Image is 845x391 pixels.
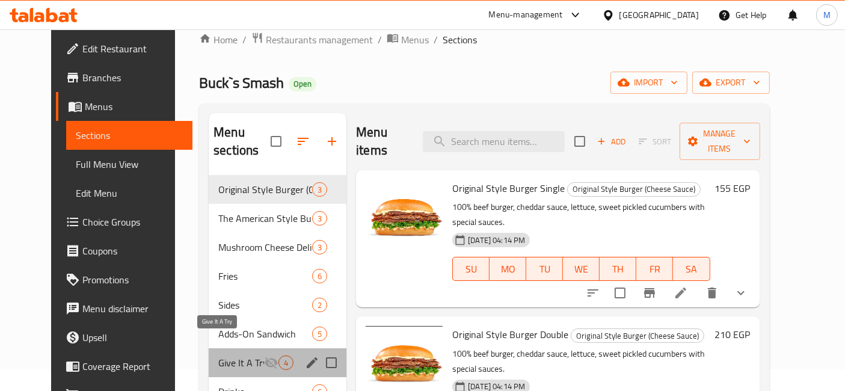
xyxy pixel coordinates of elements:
span: WE [568,260,595,278]
span: Edit Menu [76,186,183,200]
span: Adds-On Sandwich [218,327,312,341]
span: Coverage Report [82,359,183,374]
a: Edit menu item [674,286,688,300]
span: Sections [76,128,183,143]
img: Original Style Burger Single [366,180,443,257]
span: Mushroom Cheese Delight Burger [218,240,312,254]
a: Upsell [56,323,192,352]
span: Choice Groups [82,215,183,229]
button: WE [563,257,600,281]
svg: Show Choices [734,286,748,300]
a: Branches [56,63,192,92]
div: items [278,356,293,370]
button: export [692,72,770,94]
span: Promotions [82,272,183,287]
a: Sections [66,121,192,150]
span: import [620,75,678,90]
div: Fries6 [209,262,346,291]
span: Original Style Burger Single [452,179,565,197]
span: Branches [82,70,183,85]
a: Promotions [56,265,192,294]
span: Open [289,79,316,89]
span: Buck`s Smash [199,69,284,96]
span: 3 [313,213,327,224]
a: Restaurants management [251,32,373,48]
span: SA [678,260,705,278]
span: 4 [279,357,293,369]
button: sort-choices [579,279,607,307]
div: Original Style Burger (Cheese Sauce)3 [209,175,346,204]
h2: Menu items [356,123,408,159]
div: Mushroom Cheese Delight Burger3 [209,233,346,262]
a: Home [199,32,238,47]
h6: 155 EGP [715,180,751,197]
span: export [702,75,760,90]
span: Menus [85,99,183,114]
div: [GEOGRAPHIC_DATA] [619,8,699,22]
p: 100% beef burger, cheddar sauce, lettuce, sweet pickled cucumbers with special sauces. [452,346,710,377]
p: 100% beef burger, cheddar sauce, lettuce, sweet pickled cucumbers with special sauces. [452,200,710,230]
span: Sort sections [289,127,318,156]
button: MO [490,257,526,281]
div: items [312,182,327,197]
span: Add [595,135,628,149]
span: Original Style Burger (Cheese Sauce) [218,182,312,197]
h2: Menu sections [214,123,271,159]
button: Add section [318,127,346,156]
button: TU [526,257,563,281]
a: Coupons [56,236,192,265]
li: / [378,32,382,47]
span: Edit Restaurant [82,42,183,56]
button: import [610,72,687,94]
button: SU [452,257,490,281]
span: Menu disclaimer [82,301,183,316]
span: TH [604,260,631,278]
div: Sides [218,298,312,312]
span: Select to update [607,280,633,306]
nav: breadcrumb [199,32,769,48]
div: Sides2 [209,291,346,319]
span: M [823,8,831,22]
a: Edit Restaurant [56,34,192,63]
button: SA [673,257,710,281]
a: Full Menu View [66,150,192,179]
span: SU [458,260,485,278]
span: [DATE] 04:14 PM [463,235,530,246]
button: FR [636,257,673,281]
div: items [312,240,327,254]
span: Upsell [82,330,183,345]
div: items [312,211,327,226]
span: MO [494,260,521,278]
span: Add item [592,132,631,151]
span: Manage items [689,126,751,156]
span: 3 [313,242,327,253]
li: / [242,32,247,47]
button: edit [303,354,321,372]
div: The American Style Burger (Chees Slices)3 [209,204,346,233]
span: FR [641,260,668,278]
span: 5 [313,328,327,340]
button: Manage items [680,123,760,160]
span: Sections [443,32,477,47]
div: Menu-management [489,8,563,22]
span: Fries [218,269,312,283]
a: Edit Menu [66,179,192,208]
svg: Inactive section [264,356,278,370]
button: TH [600,257,636,281]
span: Menus [401,32,429,47]
a: Choice Groups [56,208,192,236]
span: Select all sections [263,129,289,154]
span: Original Style Burger Double [452,325,568,343]
button: delete [698,279,727,307]
button: Add [592,132,631,151]
span: Select section [567,129,592,154]
span: Full Menu View [76,157,183,171]
div: items [312,327,327,341]
span: 2 [313,300,327,311]
span: Original Style Burger (Cheese Sauce) [568,182,700,196]
div: The American Style Burger (Chees Slices) [218,211,312,226]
